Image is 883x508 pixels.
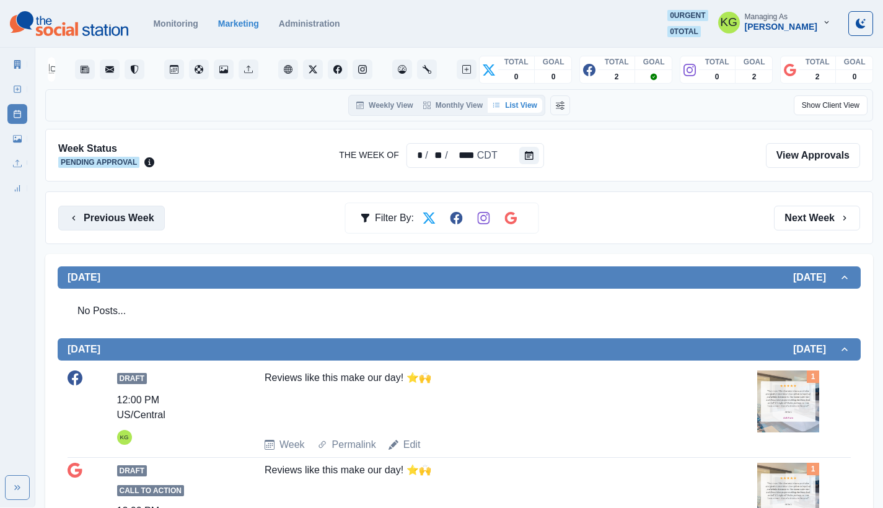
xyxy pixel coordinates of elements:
button: Weekly View [351,98,418,113]
button: [DATE][DATE] [58,338,861,361]
button: Change View Order [550,95,570,115]
p: 2 [752,71,757,82]
h2: [DATE] [793,343,838,355]
a: Post Schedule [7,104,27,124]
p: 0 [551,71,556,82]
button: Twitter [303,59,323,79]
button: Filter by Instagram [471,206,496,230]
a: Week [279,437,305,452]
p: 0 [853,71,857,82]
button: List View [488,98,542,113]
button: Expand [5,475,30,500]
button: Facebook [328,59,348,79]
button: Show Client View [794,95,868,115]
div: 12:00 PM US/Central [117,393,211,423]
div: The Week Of [410,148,424,163]
button: Content Pool [189,59,209,79]
div: / [424,148,429,163]
div: / [444,148,449,163]
a: Marketing Summary [7,55,27,74]
p: TOTAL [806,56,830,68]
button: Toggle Mode [848,11,873,36]
h2: [DATE] [68,271,100,283]
p: 2 [815,71,820,82]
div: Katrina Gallardo [120,430,129,445]
p: TOTAL [504,56,529,68]
h2: [DATE] [793,271,838,283]
div: Total Media Attached [807,463,819,475]
p: GOAL [643,56,665,68]
div: The Week Of [406,143,544,168]
button: [DATE][DATE] [58,266,861,289]
button: Post Schedule [164,59,184,79]
h2: Week Status [58,142,154,154]
div: Reviews like this make our day! ⭐🙌 [265,370,703,427]
div: The Week Of [429,148,444,163]
button: Administration [417,59,437,79]
button: Previous Week [58,206,165,230]
button: Instagram [353,59,372,79]
span: Draft [117,465,147,476]
button: Filter by Twitter [416,206,441,230]
div: Filter By: [360,206,414,230]
p: GOAL [543,56,565,68]
p: GOAL [744,56,765,68]
span: Pending Approval [58,157,139,168]
a: Media Library [7,129,27,149]
div: The Week Of [476,148,499,163]
a: Administration [279,19,340,28]
button: Uploads [239,59,258,79]
img: gkez9trxsx64rbjl5gm7 [757,370,819,432]
button: Dashboard [392,59,412,79]
button: Client Website [278,59,298,79]
div: Total Media Attached [807,370,819,383]
button: Next Week [774,206,860,230]
button: The Week Of [519,147,539,164]
button: Stream [75,59,95,79]
a: Edit [403,437,421,452]
p: GOAL [844,56,866,68]
div: Managing As [745,12,788,21]
a: Messages [100,59,120,79]
p: TOTAL [605,56,629,68]
a: Review Summary [7,178,27,198]
button: Monthly View [418,98,488,113]
a: Monitoring [153,19,198,28]
p: 0 [514,71,519,82]
div: Date [410,148,499,163]
button: Filter by Google [498,206,523,230]
div: Katrina Gallardo [720,7,737,37]
p: 0 [715,71,719,82]
a: Marketing [218,19,259,28]
button: Media Library [214,59,234,79]
label: The Week Of [339,149,398,162]
button: Create New Post [457,59,477,79]
button: Managing As[PERSON_NAME] [708,10,841,35]
img: 115558274762 [48,57,55,82]
span: Draft [117,373,147,384]
a: View Approvals [766,143,860,168]
p: TOTAL [705,56,729,68]
a: New Post [7,79,27,99]
p: 2 [615,71,619,82]
h2: [DATE] [68,343,100,355]
button: Reviews [125,59,144,79]
div: No Posts... [68,294,851,328]
img: logoTextSVG.62801f218bc96a9b266caa72a09eb111.svg [10,11,128,36]
a: Uploads [7,154,27,173]
div: The Week Of [449,148,476,163]
span: Call to Action [117,485,184,496]
div: [PERSON_NAME] [745,22,817,32]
